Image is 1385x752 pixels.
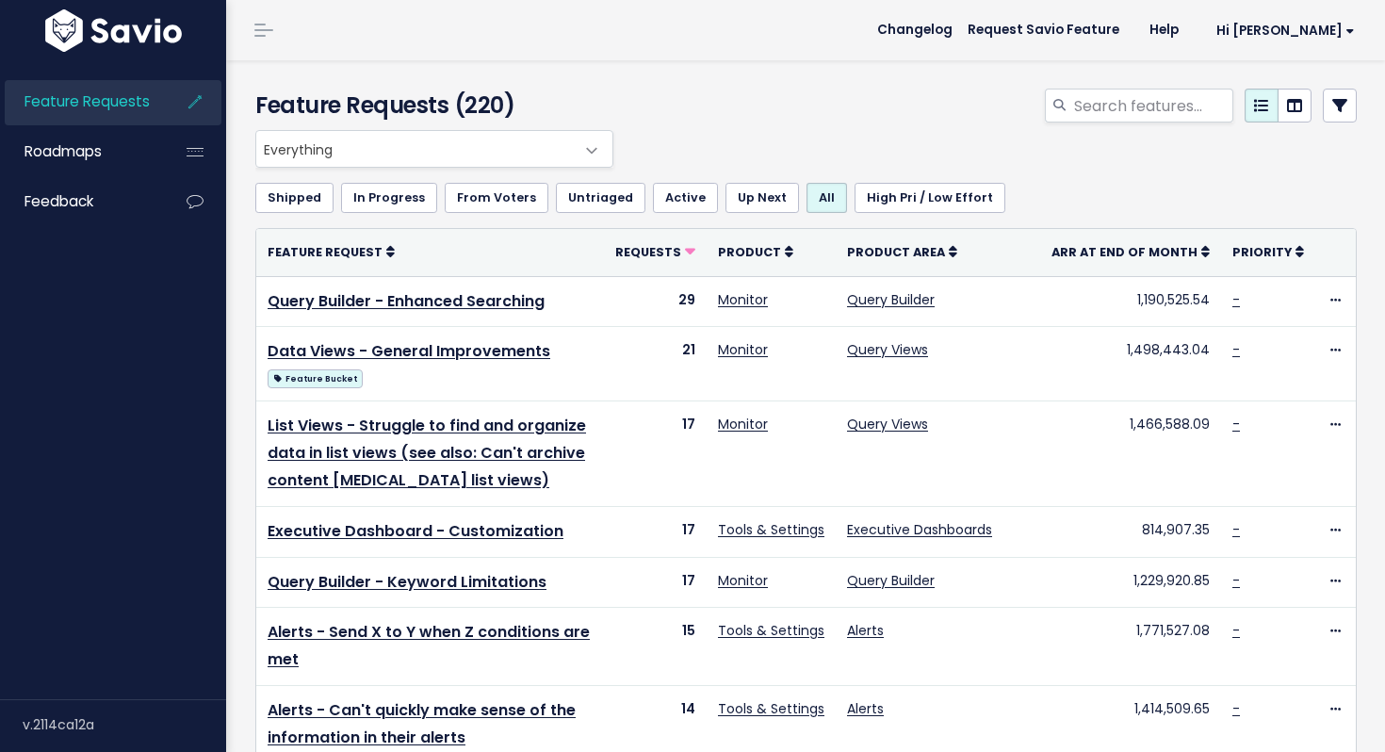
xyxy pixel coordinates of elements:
[1134,16,1194,44] a: Help
[847,244,945,260] span: Product Area
[847,621,884,640] a: Alerts
[1232,290,1240,309] a: -
[5,80,156,123] a: Feature Requests
[725,183,799,213] a: Up Next
[604,557,707,608] td: 17
[1232,699,1240,718] a: -
[1232,244,1292,260] span: Priority
[604,327,707,401] td: 21
[268,366,363,389] a: Feature Bucket
[1072,89,1233,123] input: Search features...
[268,699,576,748] a: Alerts - Can't quickly make sense of the information in their alerts
[718,340,768,359] a: Monitor
[255,89,604,123] h4: Feature Requests (220)
[1232,340,1240,359] a: -
[615,244,681,260] span: Requests
[1194,16,1370,45] a: Hi [PERSON_NAME]
[653,183,718,213] a: Active
[847,340,928,359] a: Query Views
[256,131,575,167] span: Everything
[847,415,928,433] a: Query Views
[1232,571,1240,590] a: -
[604,608,707,686] td: 15
[268,415,586,491] a: List Views - Struggle to find and organize data in list views (see also: Can't archive content [M...
[1040,327,1221,401] td: 1,498,443.04
[1232,242,1304,261] a: Priority
[445,183,548,213] a: From Voters
[255,183,1357,213] ul: Filter feature requests
[23,700,226,749] div: v.2114ca12a
[255,183,334,213] a: Shipped
[268,369,363,388] span: Feature Bucket
[847,520,992,539] a: Executive Dashboards
[718,244,781,260] span: Product
[255,130,613,168] span: Everything
[41,9,187,52] img: logo-white.9d6f32f41409.svg
[718,290,768,309] a: Monitor
[877,24,953,37] span: Changelog
[1040,506,1221,557] td: 814,907.35
[341,183,437,213] a: In Progress
[855,183,1005,213] a: High Pri / Low Effort
[268,290,545,312] a: Query Builder - Enhanced Searching
[1040,557,1221,608] td: 1,229,920.85
[1232,621,1240,640] a: -
[718,520,824,539] a: Tools & Settings
[718,699,824,718] a: Tools & Settings
[268,340,550,362] a: Data Views - General Improvements
[718,242,793,261] a: Product
[5,180,156,223] a: Feedback
[268,244,383,260] span: Feature Request
[24,91,150,111] span: Feature Requests
[847,571,935,590] a: Query Builder
[604,506,707,557] td: 17
[268,571,546,593] a: Query Builder - Keyword Limitations
[718,621,824,640] a: Tools & Settings
[268,520,563,542] a: Executive Dashboard - Customization
[24,141,102,161] span: Roadmaps
[24,191,93,211] span: Feedback
[1232,415,1240,433] a: -
[604,401,707,506] td: 17
[1040,401,1221,506] td: 1,466,588.09
[718,571,768,590] a: Monitor
[268,621,590,670] a: Alerts - Send X to Y when Z conditions are met
[807,183,847,213] a: All
[1040,276,1221,327] td: 1,190,525.54
[1216,24,1355,38] span: Hi [PERSON_NAME]
[556,183,645,213] a: Untriaged
[1051,244,1198,260] span: ARR at End of Month
[615,242,695,261] a: Requests
[718,415,768,433] a: Monitor
[1232,520,1240,539] a: -
[1051,242,1210,261] a: ARR at End of Month
[847,699,884,718] a: Alerts
[953,16,1134,44] a: Request Savio Feature
[5,130,156,173] a: Roadmaps
[847,290,935,309] a: Query Builder
[1040,608,1221,686] td: 1,771,527.08
[847,242,957,261] a: Product Area
[268,242,395,261] a: Feature Request
[604,276,707,327] td: 29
